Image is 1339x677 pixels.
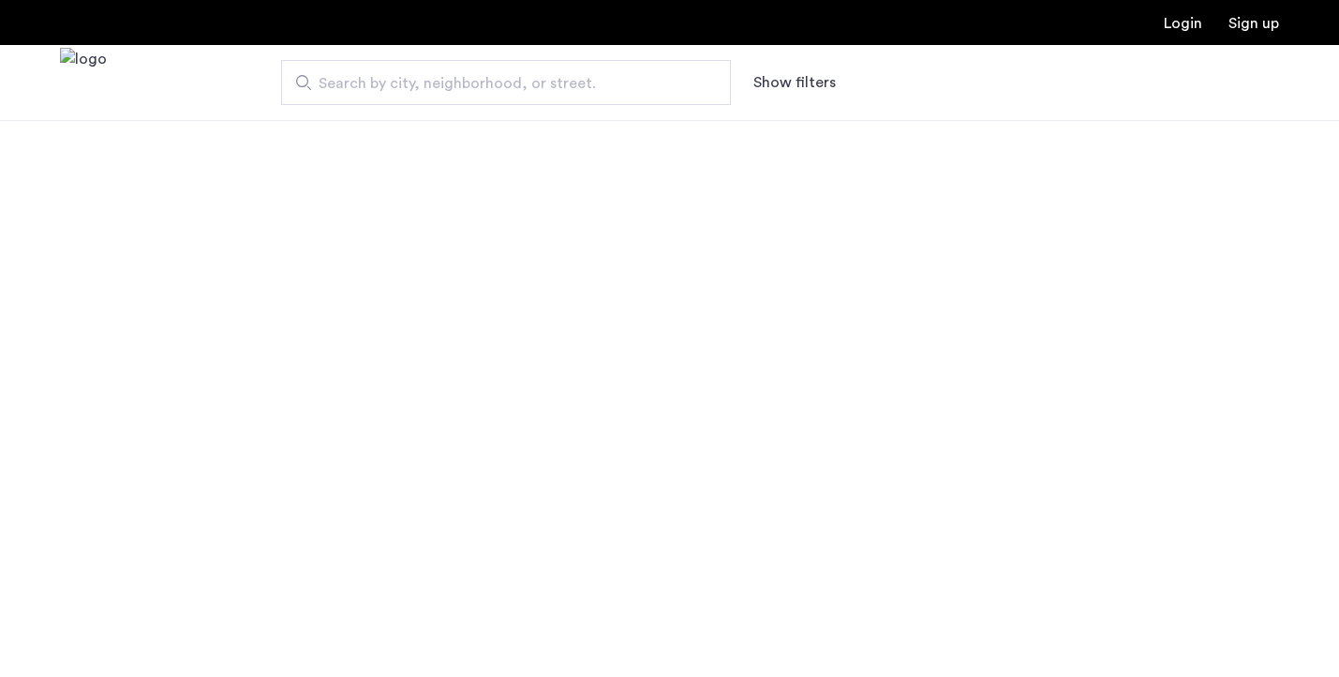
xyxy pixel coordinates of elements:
[60,48,107,118] img: logo
[1164,16,1202,31] a: Login
[60,48,107,118] a: Cazamio Logo
[1228,16,1279,31] a: Registration
[753,71,836,94] button: Show or hide filters
[281,60,731,105] input: Apartment Search
[319,72,678,95] span: Search by city, neighborhood, or street.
